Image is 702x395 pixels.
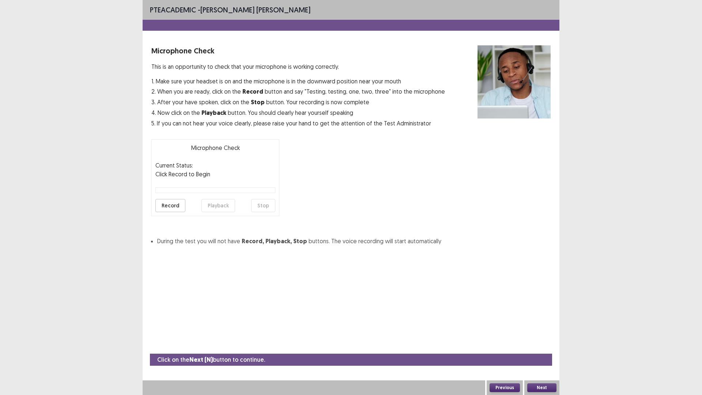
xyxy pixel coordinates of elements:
[242,237,264,245] strong: Record,
[157,355,265,364] p: Click on the button to continue.
[150,5,196,14] span: PTE academic
[151,77,445,86] p: 1. Make sure your headset is on and the microphone is in the downward position near your mouth
[151,98,445,107] p: 3. After your have spoken, click on the button. Your recording is now complete
[242,88,263,95] strong: Record
[265,237,292,245] strong: Playback,
[150,4,310,15] p: - [PERSON_NAME] [PERSON_NAME]
[155,199,185,212] button: Record
[155,143,275,152] p: Microphone Check
[151,62,445,71] p: This is an opportunity to check that your microphone is working correctly.
[157,237,551,246] li: During the test you will not have buttons. The voice recording will start automatically
[155,161,193,170] p: Current Status:
[478,45,551,118] img: microphone check
[251,98,265,106] strong: Stop
[527,383,556,392] button: Next
[155,170,275,178] p: Click Record to Begin
[490,383,520,392] button: Previous
[151,108,445,117] p: 4. Now click on the button. You should clearly hear yourself speaking
[293,237,307,245] strong: Stop
[151,87,445,96] p: 2. When you are ready, click on the button and say "Testing, testing, one, two, three" into the m...
[151,45,445,56] p: Microphone Check
[201,109,226,117] strong: Playback
[251,199,275,212] button: Stop
[201,199,235,212] button: Playback
[189,356,213,364] strong: Next (N)
[151,119,445,128] p: 5. If you can not hear your voice clearly, please raise your hand to get the attention of the Tes...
